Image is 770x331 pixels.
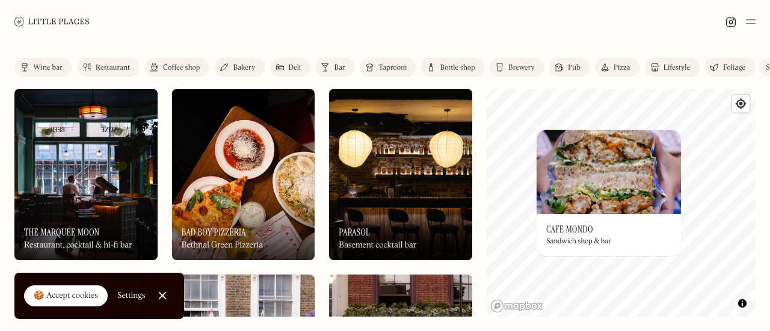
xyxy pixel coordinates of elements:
a: Coffee shop [144,58,209,77]
img: Parasol [329,89,472,260]
div: Bar [334,64,345,71]
a: Lifestyle [645,58,700,77]
h3: Bad Boy Pizzeria [182,226,246,238]
a: ParasolParasolParasolBasement cocktail bar [329,89,472,260]
canvas: Map [487,89,756,317]
div: Coffee shop [163,64,200,71]
div: Brewery [508,64,535,71]
img: Bad Boy Pizzeria [172,89,315,260]
h3: The Marquee Moon [24,226,99,238]
img: The Marquee Moon [14,89,158,260]
div: 🍪 Accept cookies [34,290,98,302]
a: Pub [549,58,590,77]
a: Brewery [490,58,544,77]
a: Restaurant [77,58,140,77]
a: Bar [315,58,355,77]
a: Close Cookie Popup [150,284,174,308]
a: Taproom [360,58,416,77]
div: Bottle shop [440,64,475,71]
div: Pub [568,64,581,71]
button: Toggle attribution [735,296,750,311]
div: Bakery [233,64,255,71]
div: Deli [289,64,301,71]
a: Pizza [595,58,640,77]
a: Deli [270,58,311,77]
div: Restaurant [96,64,130,71]
a: The Marquee MoonThe Marquee MoonThe Marquee MoonRestaurant, cocktail & hi-fi bar [14,89,158,260]
a: Bottle shop [421,58,485,77]
img: Cafe Mondo [537,130,681,214]
a: Foliage [704,58,755,77]
div: Taproom [378,64,407,71]
button: Find my location [732,95,750,112]
div: Basement cocktail bar [339,240,416,251]
h3: Cafe Mondo [546,223,593,235]
a: Cafe MondoCafe MondoCafe MondoSandwich shop & bar [537,130,681,256]
h3: Parasol [339,226,370,238]
div: Sandwich shop & bar [546,237,611,246]
span: Toggle attribution [739,297,746,310]
a: Bakery [214,58,265,77]
div: Wine bar [33,64,63,71]
a: Mapbox homepage [490,299,543,313]
a: Wine bar [14,58,72,77]
div: Lifestyle [664,64,690,71]
a: 🍪 Accept cookies [24,285,108,307]
div: Settings [117,291,146,300]
div: Restaurant, cocktail & hi-fi bar [24,240,132,251]
div: Bethnal Green Pizzeria [182,240,263,251]
a: Settings [117,282,146,309]
div: Pizza [614,64,630,71]
div: Foliage [723,64,745,71]
a: Bad Boy PizzeriaBad Boy PizzeriaBad Boy PizzeriaBethnal Green Pizzeria [172,89,315,260]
